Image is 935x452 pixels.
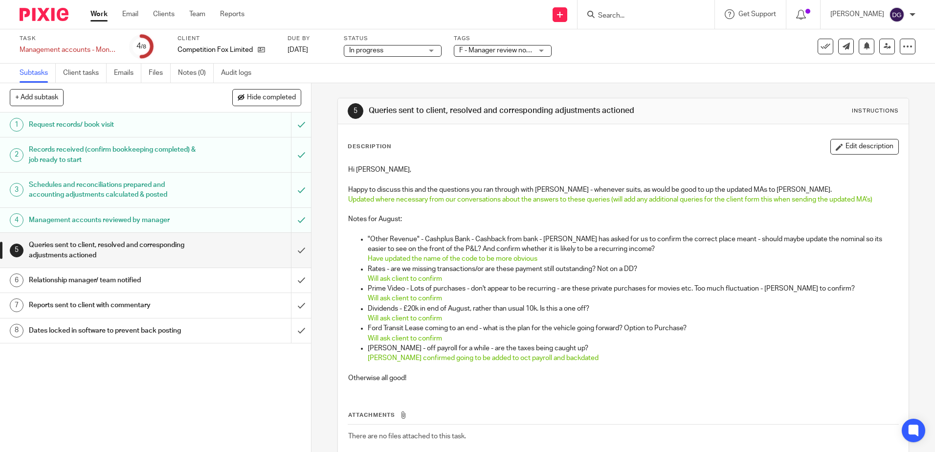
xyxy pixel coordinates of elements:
[348,165,898,175] p: Hi [PERSON_NAME],
[178,45,253,55] p: Competition Fox Limited
[368,234,898,254] p: "Other Revenue" - Cashplus Bank - Cashback from bank - [PERSON_NAME] has asked for us to confirm ...
[348,185,898,195] p: Happy to discuss this and the questions you ran through with [PERSON_NAME] - whenever suits, as w...
[29,142,197,167] h1: Records received (confirm bookkeeping completed) & job ready to start
[348,373,898,383] p: Otherwise all good!
[221,64,259,83] a: Audit logs
[149,64,171,83] a: Files
[178,64,214,83] a: Notes (0)
[738,11,776,18] span: Get Support
[368,355,599,362] span: [PERSON_NAME] confirmed going to be added to oct payroll and backdated
[10,298,23,312] div: 7
[368,284,898,294] p: Prime Video - Lots of purchases - don't appear to be recurring - are these private purchases for ...
[10,324,23,338] div: 8
[459,47,581,54] span: F - Manager review notes to be actioned
[368,295,442,302] span: Will ask client to confirm
[10,118,23,132] div: 1
[189,9,205,19] a: Team
[136,41,146,52] div: 4
[348,196,872,203] span: Updated where necessary from our conversations about the answers to these queries (will add any a...
[597,12,685,21] input: Search
[348,103,363,119] div: 5
[288,35,332,43] label: Due by
[10,89,64,106] button: + Add subtask
[220,9,245,19] a: Reports
[10,213,23,227] div: 4
[63,64,107,83] a: Client tasks
[247,94,296,102] span: Hide completed
[369,106,644,116] h1: Queries sent to client, resolved and corresponding adjustments actioned
[122,9,138,19] a: Email
[141,44,146,49] small: /8
[368,304,898,314] p: Dividends - £20k in end of August, rather than usual 10k. Is this a one off?
[830,9,884,19] p: [PERSON_NAME]
[368,264,898,274] p: Rates - are we missing transactions/or are these payment still outstanding? Not on a DD?
[10,244,23,257] div: 5
[368,255,537,262] span: Have updated the name of the code to be more obvious
[288,46,308,53] span: [DATE]
[830,139,899,155] button: Edit description
[852,107,899,115] div: Instructions
[344,35,442,43] label: Status
[153,9,175,19] a: Clients
[368,343,898,353] p: [PERSON_NAME] - off payroll for a while - are the taxes being caught up?
[348,143,391,151] p: Description
[10,183,23,197] div: 3
[20,64,56,83] a: Subtasks
[178,35,275,43] label: Client
[368,275,442,282] span: Will ask client to confirm
[20,35,117,43] label: Task
[114,64,141,83] a: Emails
[889,7,905,23] img: svg%3E
[368,335,442,342] span: Will ask client to confirm
[20,8,68,21] img: Pixie
[232,89,301,106] button: Hide completed
[29,238,197,263] h1: Queries sent to client, resolved and corresponding adjustments actioned
[10,148,23,162] div: 2
[348,433,466,440] span: There are no files attached to this task.
[29,298,197,313] h1: Reports sent to client with commentary
[10,273,23,287] div: 6
[368,315,442,322] span: Will ask client to confirm
[348,412,395,418] span: Attachments
[29,178,197,203] h1: Schedules and reconciliations prepared and accounting adjustments calculated & posted
[29,213,197,227] h1: Management accounts reviewed by manager
[20,45,117,55] div: Management accounts - Monthly
[368,323,898,333] p: Ford Transit Lease coming to an end - what is the plan for the vehicle going forward? Option to P...
[348,214,898,224] p: Notes for August:
[454,35,552,43] label: Tags
[90,9,108,19] a: Work
[29,323,197,338] h1: Dates locked in software to prevent back posting
[349,47,383,54] span: In progress
[29,273,197,288] h1: Relationship manager/ team notified
[29,117,197,132] h1: Request records/ book visit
